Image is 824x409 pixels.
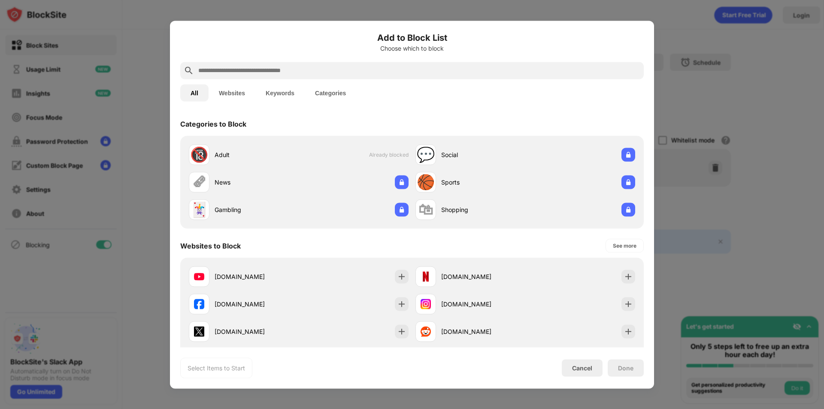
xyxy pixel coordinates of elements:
div: See more [613,241,636,250]
div: Categories to Block [180,119,246,128]
img: favicons [421,326,431,336]
button: Websites [209,84,255,101]
img: favicons [421,271,431,282]
div: Websites to Block [180,241,241,250]
div: Cancel [572,364,592,372]
div: Select Items to Start [188,364,245,372]
div: Choose which to block [180,45,644,52]
img: favicons [194,271,204,282]
div: [DOMAIN_NAME] [441,327,525,336]
button: Keywords [255,84,305,101]
img: favicons [194,326,204,336]
div: 💬 [417,146,435,164]
h6: Add to Block List [180,31,644,44]
div: [DOMAIN_NAME] [215,327,299,336]
div: 🔞 [190,146,208,164]
div: [DOMAIN_NAME] [215,300,299,309]
button: All [180,84,209,101]
span: Already blocked [369,151,409,158]
div: Shopping [441,205,525,214]
div: Gambling [215,205,299,214]
img: favicons [194,299,204,309]
img: search.svg [184,65,194,76]
div: 🏀 [417,173,435,191]
div: 🗞 [192,173,206,191]
div: 🛍 [418,201,433,218]
div: Sports [441,178,525,187]
div: [DOMAIN_NAME] [215,272,299,281]
div: News [215,178,299,187]
div: Adult [215,150,299,159]
div: [DOMAIN_NAME] [441,272,525,281]
div: 🃏 [190,201,208,218]
button: Categories [305,84,356,101]
div: [DOMAIN_NAME] [441,300,525,309]
div: Social [441,150,525,159]
div: Done [618,364,633,371]
img: favicons [421,299,431,309]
